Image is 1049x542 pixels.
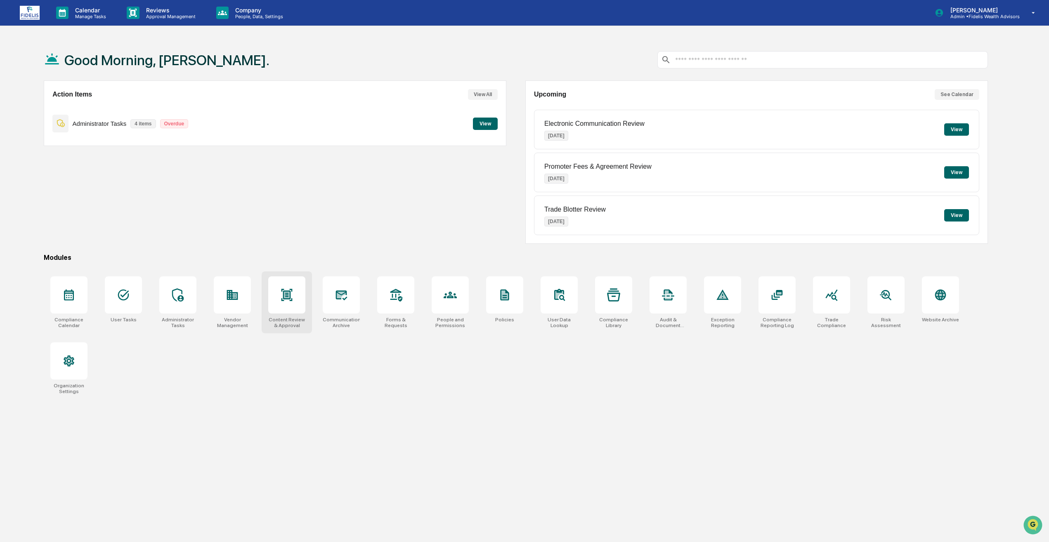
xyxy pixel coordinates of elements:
[935,89,979,100] button: See Calendar
[944,209,969,222] button: View
[944,7,1020,14] p: [PERSON_NAME]
[323,317,360,328] div: Communications Archive
[8,63,23,78] img: 1746055101610-c473b297-6a78-478c-a979-82029cc54cd1
[944,166,969,179] button: View
[268,317,305,328] div: Content Review & Approval
[8,105,15,111] div: 🖐️
[159,317,196,328] div: Administrator Tasks
[82,140,100,146] span: Pylon
[60,105,66,111] div: 🗄️
[17,120,52,128] span: Data Lookup
[17,104,53,112] span: Preclearance
[495,317,514,323] div: Policies
[944,123,969,136] button: View
[58,139,100,146] a: Powered byPylon
[813,317,850,328] div: Trade Compliance
[69,7,110,14] p: Calendar
[44,254,988,262] div: Modules
[229,14,287,19] p: People, Data, Settings
[8,17,150,31] p: How can we help?
[28,63,135,71] div: Start new chat
[432,317,469,328] div: People and Permissions
[50,383,87,394] div: Organization Settings
[468,89,498,100] button: View All
[8,120,15,127] div: 🔎
[922,317,959,323] div: Website Archive
[229,7,287,14] p: Company
[214,317,251,328] div: Vendor Management
[544,131,568,141] p: [DATE]
[57,101,106,115] a: 🗄️Attestations
[139,14,200,19] p: Approval Management
[50,317,87,328] div: Compliance Calendar
[595,317,632,328] div: Compliance Library
[160,119,189,128] p: Overdue
[28,71,104,78] div: We're available if you need us!
[544,217,568,226] p: [DATE]
[544,206,606,213] p: Trade Blotter Review
[473,118,498,130] button: View
[68,104,102,112] span: Attestations
[534,91,566,98] h2: Upcoming
[140,66,150,75] button: Start new chat
[541,317,578,328] div: User Data Lookup
[139,7,200,14] p: Reviews
[69,14,110,19] p: Manage Tasks
[64,52,269,68] h1: Good Morning, [PERSON_NAME].
[544,174,568,184] p: [DATE]
[944,14,1020,19] p: Admin • Fidelis Wealth Advisors
[758,317,796,328] div: Compliance Reporting Log
[5,116,55,131] a: 🔎Data Lookup
[704,317,741,328] div: Exception Reporting
[73,120,127,127] p: Administrator Tasks
[867,317,905,328] div: Risk Assessment
[544,163,652,170] p: Promoter Fees & Agreement Review
[650,317,687,328] div: Audit & Document Logs
[130,119,156,128] p: 4 items
[111,317,137,323] div: User Tasks
[473,119,498,127] a: View
[5,101,57,115] a: 🖐️Preclearance
[52,91,92,98] h2: Action Items
[377,317,414,328] div: Forms & Requests
[544,120,645,127] p: Electronic Communication Review
[20,6,40,20] img: logo
[1023,515,1045,537] iframe: Open customer support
